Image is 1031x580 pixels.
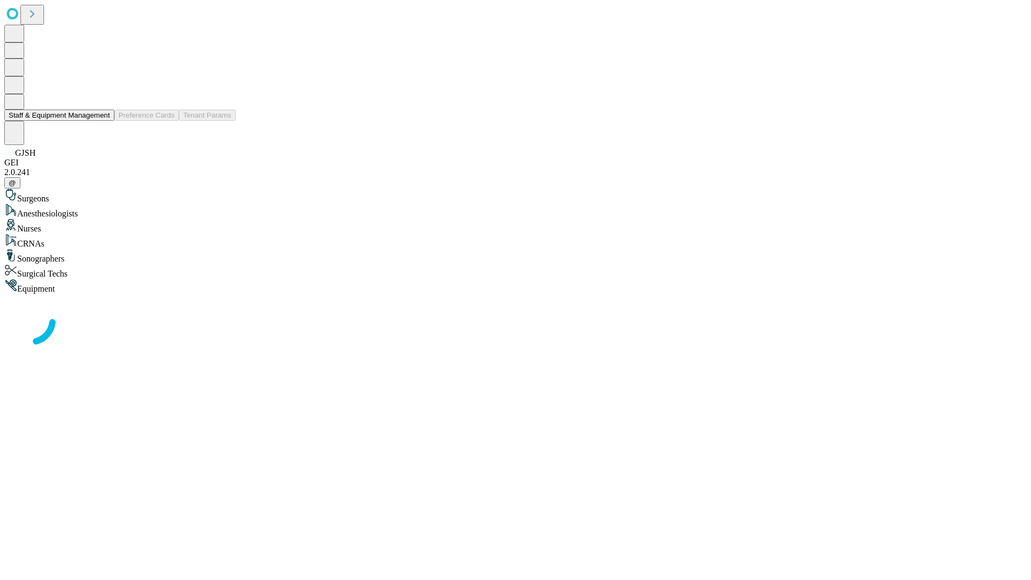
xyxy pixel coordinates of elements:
[4,158,1027,168] div: GEI
[4,168,1027,177] div: 2.0.241
[9,179,16,187] span: @
[4,177,20,189] button: @
[4,279,1027,294] div: Equipment
[4,249,1027,264] div: Sonographers
[4,234,1027,249] div: CRNAs
[114,110,179,121] button: Preference Cards
[15,148,35,157] span: GJSH
[4,219,1027,234] div: Nurses
[4,204,1027,219] div: Anesthesiologists
[4,189,1027,204] div: Surgeons
[179,110,236,121] button: Tenant Params
[4,110,114,121] button: Staff & Equipment Management
[4,264,1027,279] div: Surgical Techs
